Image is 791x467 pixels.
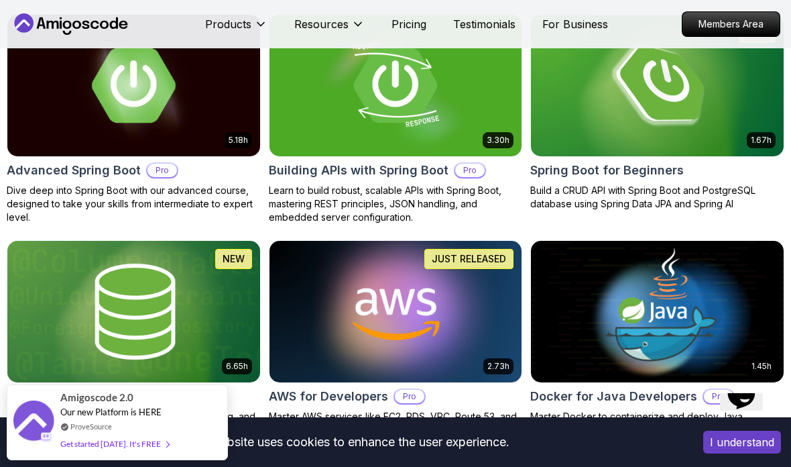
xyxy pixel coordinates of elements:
[455,164,485,177] p: Pro
[7,15,260,156] img: Advanced Spring Boot card
[269,240,523,450] a: AWS for Developers card2.73hJUST RELEASEDAWS for DevelopersProMaster AWS services like EC2, RDS, ...
[751,135,772,146] p: 1.67h
[395,390,424,403] p: Pro
[13,401,54,444] img: provesource social proof notification image
[531,241,784,382] img: Docker for Java Developers card
[703,431,781,454] button: Accept cookies
[7,184,261,224] p: Dive deep into Spring Boot with our advanced course, designed to take your skills from intermedia...
[751,361,772,372] p: 1.45h
[432,252,506,266] p: JUST RELEASED
[531,15,784,156] img: Spring Boot for Beginners card
[391,16,426,32] a: Pricing
[60,407,162,417] span: Our new Platform is HERE
[7,14,261,224] a: Advanced Spring Boot card5.18hAdvanced Spring BootProDive deep into Spring Boot with our advanced...
[70,421,112,432] a: ProveSource
[60,390,133,405] span: Amigoscode 2.0
[530,387,697,406] h2: Docker for Java Developers
[269,410,523,450] p: Master AWS services like EC2, RDS, VPC, Route 53, and Docker to deploy and manage scalable cloud ...
[205,16,251,32] p: Products
[7,161,141,180] h2: Advanced Spring Boot
[223,252,245,266] p: NEW
[542,16,608,32] a: For Business
[294,16,349,32] p: Resources
[530,240,784,450] a: Docker for Java Developers card1.45hDocker for Java DevelopersProMaster Docker to containerize an...
[60,436,169,452] div: Get started [DATE]. It's FREE
[269,14,523,224] a: Building APIs with Spring Boot card3.30hBuilding APIs with Spring BootProLearn to build robust, s...
[487,135,509,146] p: 3.30h
[226,361,248,372] p: 6.65h
[530,410,784,450] p: Master Docker to containerize and deploy Java applications efficiently. From basics to advanced J...
[294,16,365,43] button: Resources
[269,161,448,180] h2: Building APIs with Spring Boot
[269,241,522,382] img: AWS for Developers card
[269,15,522,156] img: Building APIs with Spring Boot card
[715,393,780,456] iframe: chat widget
[269,184,523,224] p: Learn to build robust, scalable APIs with Spring Boot, mastering REST principles, JSON handling, ...
[453,16,515,32] a: Testimonials
[229,135,248,146] p: 5.18h
[682,12,780,36] p: Members Area
[205,16,267,43] button: Products
[530,184,784,211] p: Build a CRUD API with Spring Boot and PostgreSQL database using Spring Data JPA and Spring AI
[487,361,509,372] p: 2.73h
[7,241,260,382] img: Spring Data JPA card
[10,427,683,457] div: This website uses cookies to enhance the user experience.
[704,390,733,403] p: Pro
[147,164,177,177] p: Pro
[530,161,684,180] h2: Spring Boot for Beginners
[269,387,388,406] h2: AWS for Developers
[530,14,784,211] a: Spring Boot for Beginners card1.67hNEWSpring Boot for BeginnersBuild a CRUD API with Spring Boot ...
[682,11,780,37] a: Members Area
[7,240,261,437] a: Spring Data JPA card6.65hNEWSpring Data JPAProMaster database management, advanced querying, and ...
